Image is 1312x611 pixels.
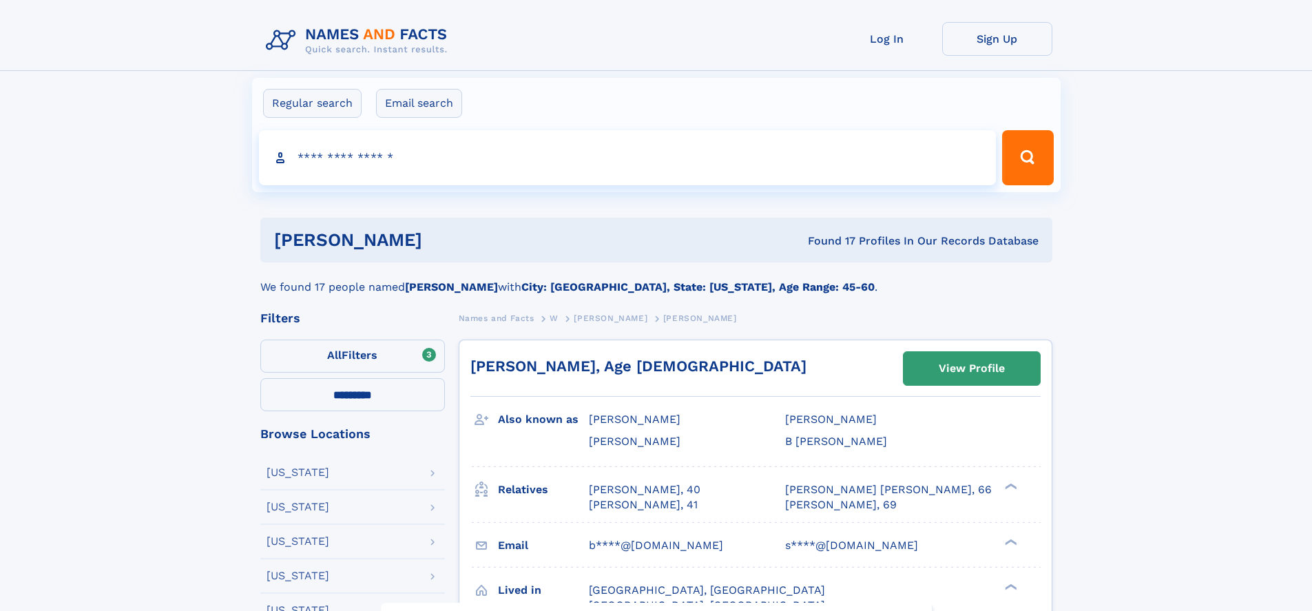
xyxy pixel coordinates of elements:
[615,234,1039,249] div: Found 17 Profiles In Our Records Database
[589,497,698,512] a: [PERSON_NAME], 41
[260,312,445,324] div: Filters
[550,309,559,327] a: W
[260,262,1052,296] div: We found 17 people named with .
[785,435,887,448] span: B [PERSON_NAME]
[589,435,680,448] span: [PERSON_NAME]
[498,579,589,602] h3: Lived in
[267,467,329,478] div: [US_STATE]
[785,413,877,426] span: [PERSON_NAME]
[589,413,680,426] span: [PERSON_NAME]
[267,570,329,581] div: [US_STATE]
[498,478,589,501] h3: Relatives
[521,280,875,293] b: City: [GEOGRAPHIC_DATA], State: [US_STATE], Age Range: 45-60
[832,22,942,56] a: Log In
[498,408,589,431] h3: Also known as
[550,313,559,323] span: W
[405,280,498,293] b: [PERSON_NAME]
[260,340,445,373] label: Filters
[470,358,806,375] a: [PERSON_NAME], Age [DEMOGRAPHIC_DATA]
[589,482,700,497] a: [PERSON_NAME], 40
[260,22,459,59] img: Logo Names and Facts
[1002,130,1053,185] button: Search Button
[1001,582,1018,591] div: ❯
[942,22,1052,56] a: Sign Up
[589,583,825,597] span: [GEOGRAPHIC_DATA], [GEOGRAPHIC_DATA]
[259,130,997,185] input: search input
[904,352,1040,385] a: View Profile
[267,501,329,512] div: [US_STATE]
[1001,481,1018,490] div: ❯
[459,309,534,327] a: Names and Facts
[785,497,897,512] a: [PERSON_NAME], 69
[274,231,615,249] h1: [PERSON_NAME]
[376,89,462,118] label: Email search
[327,349,342,362] span: All
[939,353,1005,384] div: View Profile
[267,536,329,547] div: [US_STATE]
[663,313,737,323] span: [PERSON_NAME]
[260,428,445,440] div: Browse Locations
[498,534,589,557] h3: Email
[1001,537,1018,546] div: ❯
[574,313,647,323] span: [PERSON_NAME]
[574,309,647,327] a: [PERSON_NAME]
[785,482,992,497] a: [PERSON_NAME] [PERSON_NAME], 66
[263,89,362,118] label: Regular search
